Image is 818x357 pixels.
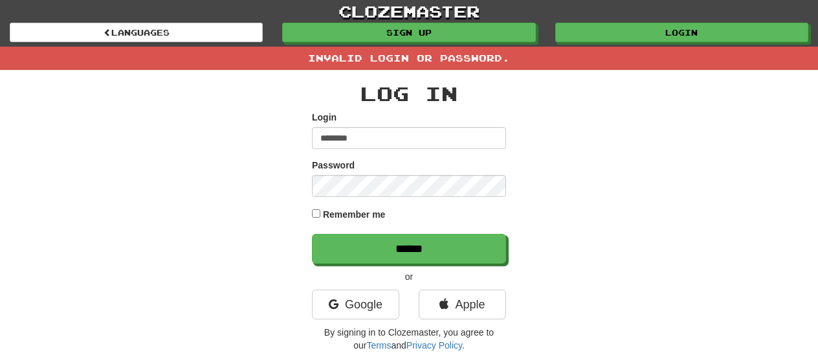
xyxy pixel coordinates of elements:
a: Apple [419,290,506,319]
h2: Log In [312,83,506,104]
a: Privacy Policy [406,340,462,351]
a: Login [555,23,808,42]
a: Languages [10,23,263,42]
a: Sign up [282,23,535,42]
p: or [312,270,506,283]
a: Google [312,290,399,319]
p: By signing in to Clozemaster, you agree to our and . [312,326,506,352]
label: Password [312,159,355,172]
label: Login [312,111,337,124]
a: Terms [366,340,391,351]
label: Remember me [323,208,386,221]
